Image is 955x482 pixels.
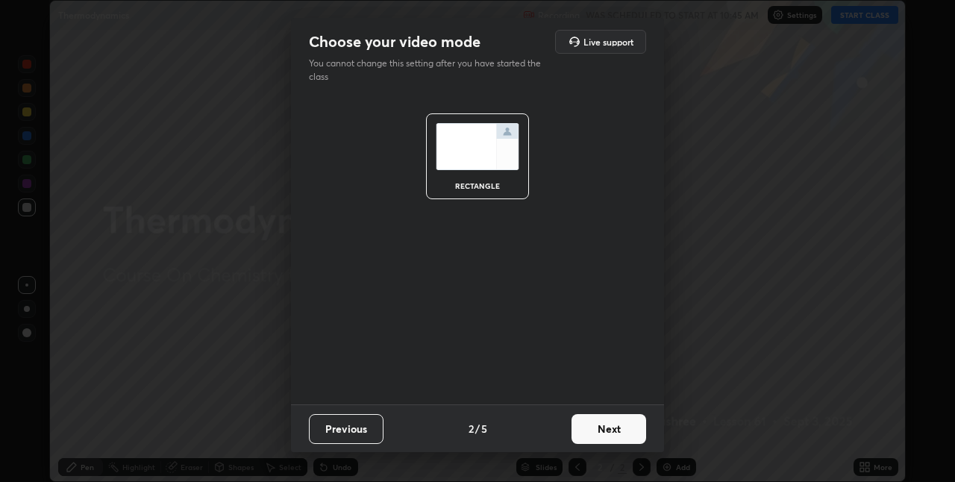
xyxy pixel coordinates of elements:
img: normalScreenIcon.ae25ed63.svg [436,123,519,170]
h2: Choose your video mode [309,32,480,51]
p: You cannot change this setting after you have started the class [309,57,551,84]
button: Previous [309,414,383,444]
h4: 5 [481,421,487,436]
button: Next [572,414,646,444]
h4: / [475,421,480,436]
h4: 2 [469,421,474,436]
div: rectangle [448,182,507,190]
h5: Live support [583,37,633,46]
